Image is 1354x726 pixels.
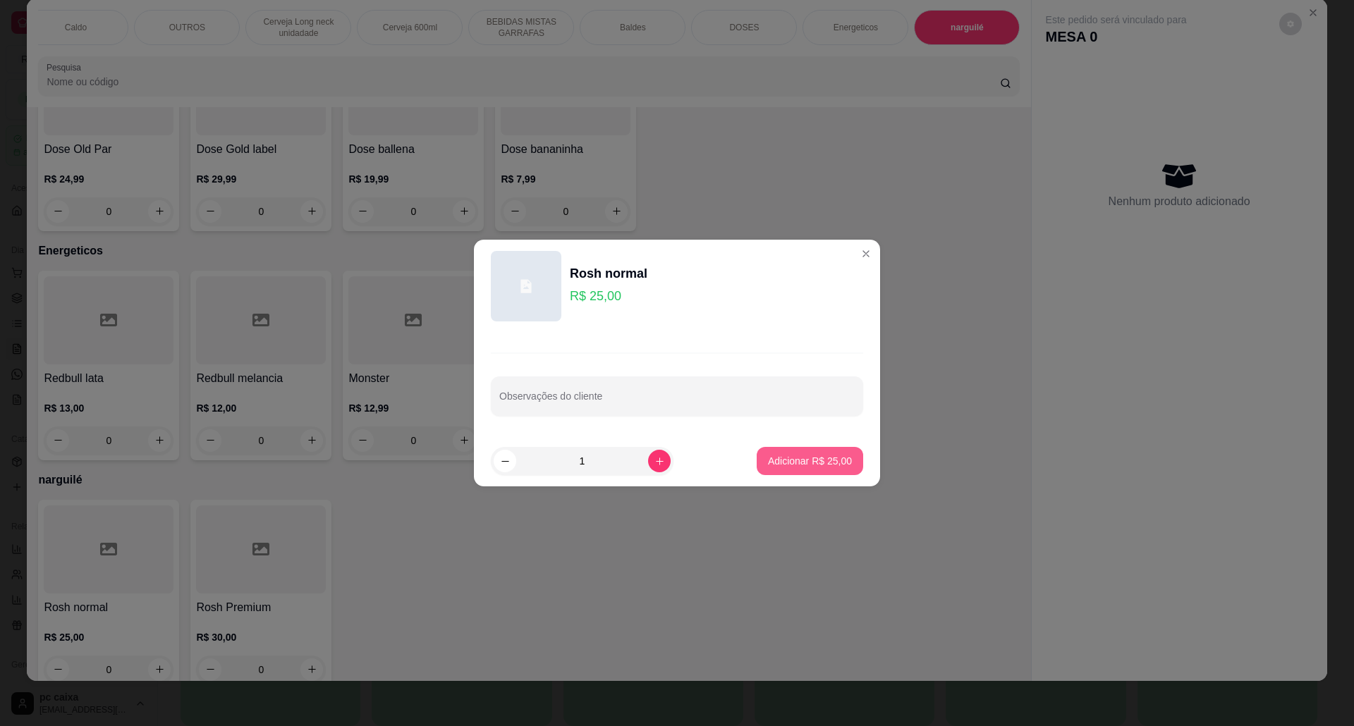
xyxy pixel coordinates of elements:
[648,450,671,472] button: increase-product-quantity
[768,454,852,468] p: Adicionar R$ 25,00
[499,395,855,409] input: Observações do cliente
[757,447,863,475] button: Adicionar R$ 25,00
[570,264,647,283] div: Rosh normal
[855,242,877,265] button: Close
[494,450,516,472] button: decrease-product-quantity
[570,286,647,306] p: R$ 25,00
